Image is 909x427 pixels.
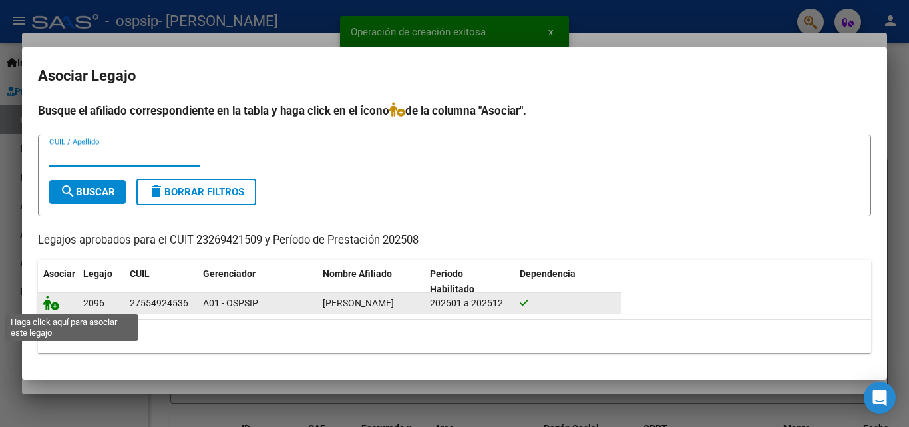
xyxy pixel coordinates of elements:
[430,296,509,311] div: 202501 a 202512
[323,268,392,279] span: Nombre Afiliado
[864,382,896,414] div: Open Intercom Messenger
[317,260,425,304] datatable-header-cell: Nombre Afiliado
[520,268,576,279] span: Dependencia
[38,63,871,89] h2: Asociar Legajo
[130,268,150,279] span: CUIL
[43,268,75,279] span: Asociar
[38,320,871,353] div: 1 registros
[60,186,115,198] span: Buscar
[148,186,244,198] span: Borrar Filtros
[38,102,871,119] h4: Busque el afiliado correspondiente en la tabla y haga click en el ícono de la columna "Asociar".
[425,260,514,304] datatable-header-cell: Periodo Habilitado
[83,268,112,279] span: Legajo
[78,260,124,304] datatable-header-cell: Legajo
[323,298,394,308] span: LEAL CATRINA FRANCESCA
[124,260,198,304] datatable-header-cell: CUIL
[148,183,164,199] mat-icon: delete
[83,298,104,308] span: 2096
[430,268,474,294] span: Periodo Habilitado
[198,260,317,304] datatable-header-cell: Gerenciador
[130,296,188,311] div: 27554924536
[38,232,871,249] p: Legajos aprobados para el CUIT 23269421509 y Período de Prestación 202508
[514,260,622,304] datatable-header-cell: Dependencia
[60,183,76,199] mat-icon: search
[203,298,258,308] span: A01 - OSPSIP
[136,179,256,205] button: Borrar Filtros
[38,260,78,304] datatable-header-cell: Asociar
[203,268,256,279] span: Gerenciador
[49,180,126,204] button: Buscar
